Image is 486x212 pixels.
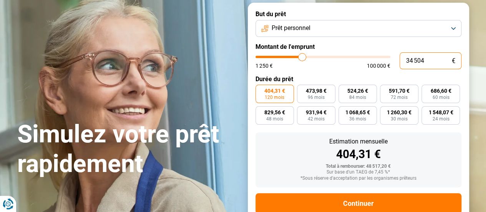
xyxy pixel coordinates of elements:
span: 1 068,65 € [345,110,370,115]
span: 72 mois [391,95,408,100]
label: But du prêt [255,10,461,18]
div: *Sous réserve d'acceptation par les organismes prêteurs [262,176,455,181]
div: Estimation mensuelle [262,139,455,145]
span: 591,70 € [389,88,410,93]
span: € [452,58,455,64]
span: 60 mois [432,95,449,100]
span: 30 mois [391,117,408,121]
span: 42 mois [308,117,325,121]
span: 36 mois [349,117,366,121]
span: 48 mois [266,117,283,121]
div: Sur base d'un TAEG de 7,45 %* [262,170,455,175]
h1: Simulez votre prêt rapidement [17,120,239,179]
span: 404,31 € [264,88,285,93]
span: 1 250 € [255,63,273,68]
span: 96 mois [308,95,325,100]
span: 1 548,07 € [428,110,453,115]
span: 931,94 € [306,110,327,115]
span: 120 mois [265,95,284,100]
button: Prêt personnel [255,20,461,37]
label: Montant de l'emprunt [255,43,461,50]
span: 686,60 € [430,88,451,93]
div: Total à rembourser: 48 517,20 € [262,164,455,169]
span: 829,56 € [264,110,285,115]
span: 100 000 € [367,63,390,68]
span: 24 mois [432,117,449,121]
span: 84 mois [349,95,366,100]
div: 404,31 € [262,149,455,160]
span: Prêt personnel [272,24,310,32]
span: 473,98 € [306,88,327,93]
span: 1 260,30 € [387,110,411,115]
span: 524,26 € [347,88,368,93]
label: Durée du prêt [255,75,461,83]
